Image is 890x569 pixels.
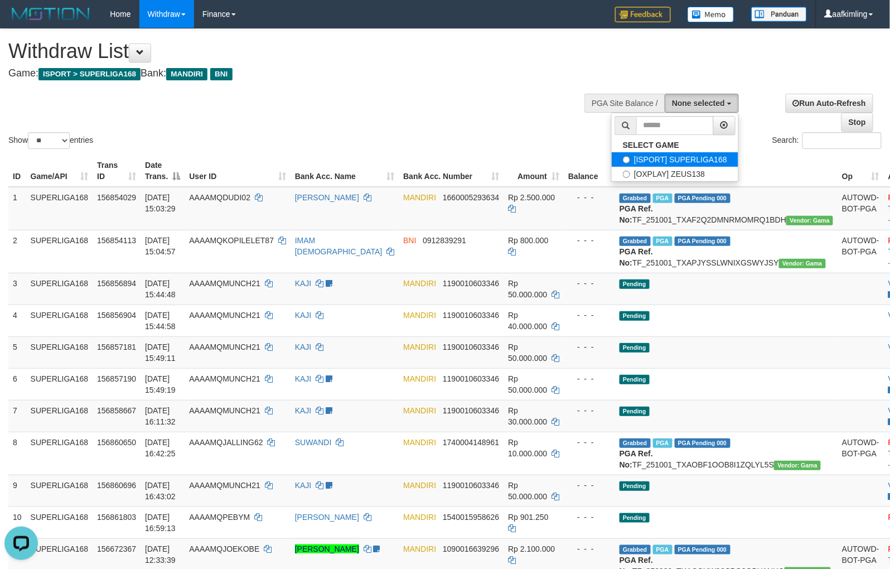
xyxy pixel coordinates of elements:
span: Copy 1190010603346 to clipboard [443,311,499,320]
button: Open LiveChat chat widget [4,4,38,38]
button: None selected [665,94,739,113]
span: Grabbed [620,545,651,554]
td: SUPERLIGA168 [26,336,93,368]
span: Copy 1190010603346 to clipboard [443,343,499,351]
span: 156861803 [97,513,136,522]
span: BNI [403,236,416,245]
td: 9 [8,475,26,507]
img: MOTION_logo.png [8,6,93,22]
span: [DATE] 15:49:11 [145,343,176,363]
span: PGA Pending [675,194,731,203]
span: [DATE] 16:42:25 [145,438,176,458]
div: - - - [568,480,611,491]
td: 10 [8,507,26,538]
th: Op: activate to sort column ascending [838,155,884,187]
span: Rp 901.250 [508,513,548,522]
span: Rp 2.500.000 [508,193,555,202]
span: MANDIRI [403,343,436,351]
span: Rp 2.100.000 [508,544,555,553]
span: Copy 1090016639296 to clipboard [443,544,499,553]
span: Pending [620,375,650,384]
span: Rp 50.000.000 [508,374,547,394]
span: 156856894 [97,279,136,288]
span: Copy 1190010603346 to clipboard [443,481,499,490]
th: Date Trans.: activate to sort column descending [141,155,185,187]
span: [DATE] 15:03:29 [145,193,176,213]
h1: Withdraw List [8,40,582,62]
span: MANDIRI [403,311,436,320]
span: Rp 50.000.000 [508,279,547,299]
span: 156860650 [97,438,136,447]
div: - - - [568,235,611,246]
a: KAJI [295,406,312,415]
span: [DATE] 12:33:39 [145,544,176,565]
span: Marked by aafchhiseyha [653,438,673,448]
span: [DATE] 16:11:32 [145,406,176,426]
span: BNI [210,68,232,80]
span: Rp 50.000.000 [508,481,547,501]
th: Bank Acc. Number: activate to sort column ascending [399,155,504,187]
span: AAAAMQMUNCH21 [189,374,260,383]
span: ISPORT > SUPERLIGA168 [38,68,141,80]
span: Copy 1190010603346 to clipboard [443,279,499,288]
td: SUPERLIGA168 [26,187,93,230]
th: Amount: activate to sort column ascending [504,155,564,187]
span: Pending [620,407,650,416]
span: 156857181 [97,343,136,351]
a: SUWANDI [295,438,332,447]
span: AAAAMQMUNCH21 [189,279,260,288]
label: Search: [772,132,882,149]
td: 2 [8,230,26,273]
a: KAJI [295,481,312,490]
span: 156857190 [97,374,136,383]
a: [PERSON_NAME] [295,193,359,202]
span: AAAAMQDUDI02 [189,193,250,202]
img: panduan.png [751,7,807,22]
a: KAJI [295,343,312,351]
div: - - - [568,341,611,353]
span: Pending [620,311,650,321]
div: - - - [568,192,611,203]
td: 7 [8,400,26,432]
td: 6 [8,368,26,400]
td: 5 [8,336,26,368]
span: AAAAMQMUNCH21 [189,311,260,320]
span: Copy 1190010603346 to clipboard [443,406,499,415]
div: - - - [568,543,611,554]
a: KAJI [295,311,312,320]
td: 3 [8,273,26,305]
span: Pending [620,279,650,289]
td: 1 [8,187,26,230]
span: MANDIRI [403,544,436,553]
span: PGA Pending [675,438,731,448]
label: [OXPLAY] ZEUS138 [612,167,738,181]
span: [DATE] 16:59:13 [145,513,176,533]
input: Search: [802,132,882,149]
div: - - - [568,278,611,289]
input: [OXPLAY] ZEUS138 [623,171,630,178]
span: [DATE] 16:43:02 [145,481,176,501]
span: Marked by aafsengchandara [653,545,673,554]
div: - - - [568,373,611,384]
span: Copy 0912839291 to clipboard [423,236,466,245]
span: Pending [620,481,650,491]
span: Rp 40.000.000 [508,311,547,331]
span: Grabbed [620,438,651,448]
span: 156856904 [97,311,136,320]
th: Game/API: activate to sort column ascending [26,155,93,187]
span: MANDIRI [166,68,207,80]
span: 156672367 [97,544,136,553]
span: Rp 50.000.000 [508,343,547,363]
div: PGA Site Balance / [584,94,665,113]
td: SUPERLIGA168 [26,368,93,400]
span: AAAAMQJOEKOBE [189,544,259,553]
td: SUPERLIGA168 [26,400,93,432]
a: KAJI [295,279,312,288]
img: Button%20Memo.svg [688,7,734,22]
a: KAJI [295,374,312,383]
a: IMAM [DEMOGRAPHIC_DATA] [295,236,383,256]
span: AAAAMQPEBYM [189,513,250,522]
td: AUTOWD-BOT-PGA [838,187,884,230]
div: - - - [568,437,611,448]
td: TF_251001_TXAF2Q2DMNRMOMRQ1BDH [615,187,838,230]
